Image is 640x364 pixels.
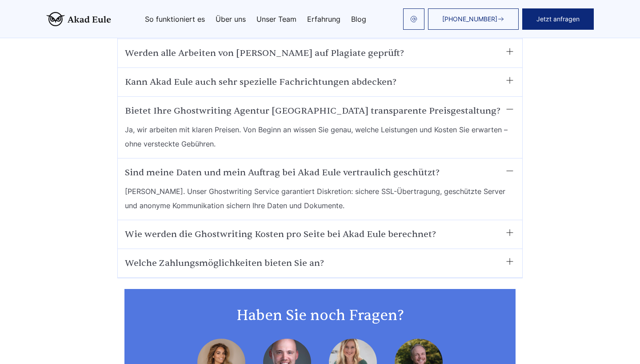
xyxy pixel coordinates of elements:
[442,16,497,23] span: [PHONE_NUMBER]
[125,46,515,60] summary: Werden alle Arbeiten von [PERSON_NAME] auf Plagiate geprüft?
[351,16,366,23] a: Blog
[125,256,515,270] summary: Welche Zahlungsmöglichkeiten bieten Sie an?
[125,166,515,180] summary: Sind meine Daten und mein Auftrag bei Akad Eule vertraulich geschützt?
[256,16,296,23] a: Unser Team
[46,12,111,26] img: logo
[125,184,515,213] span: [PERSON_NAME]. Unser Ghostwriting Service garantiert Diskretion: sichere SSL-Übertragung, geschüt...
[307,16,340,23] a: Erfahrung
[145,16,205,23] a: So funktioniert es
[216,16,246,23] a: Über uns
[522,8,594,30] button: Jetzt anfragen
[125,123,515,151] span: Ja, wir arbeiten mit klaren Preisen. Von Beginn an wissen Sie genau, welche Leistungen und Kosten...
[410,16,417,23] img: email
[125,75,515,89] summary: Kann Akad Eule auch sehr spezielle Fachrichtungen abdecken?
[125,227,515,241] summary: Wie werden die Ghostwriting Kosten pro Seite bei Akad Eule berechnet?
[428,8,519,30] a: [PHONE_NUMBER]
[142,307,498,324] h2: Haben Sie noch Fragen?
[125,104,515,118] summary: Bietet Ihre Ghostwriting Agentur [GEOGRAPHIC_DATA] transparente Preisgestaltung?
